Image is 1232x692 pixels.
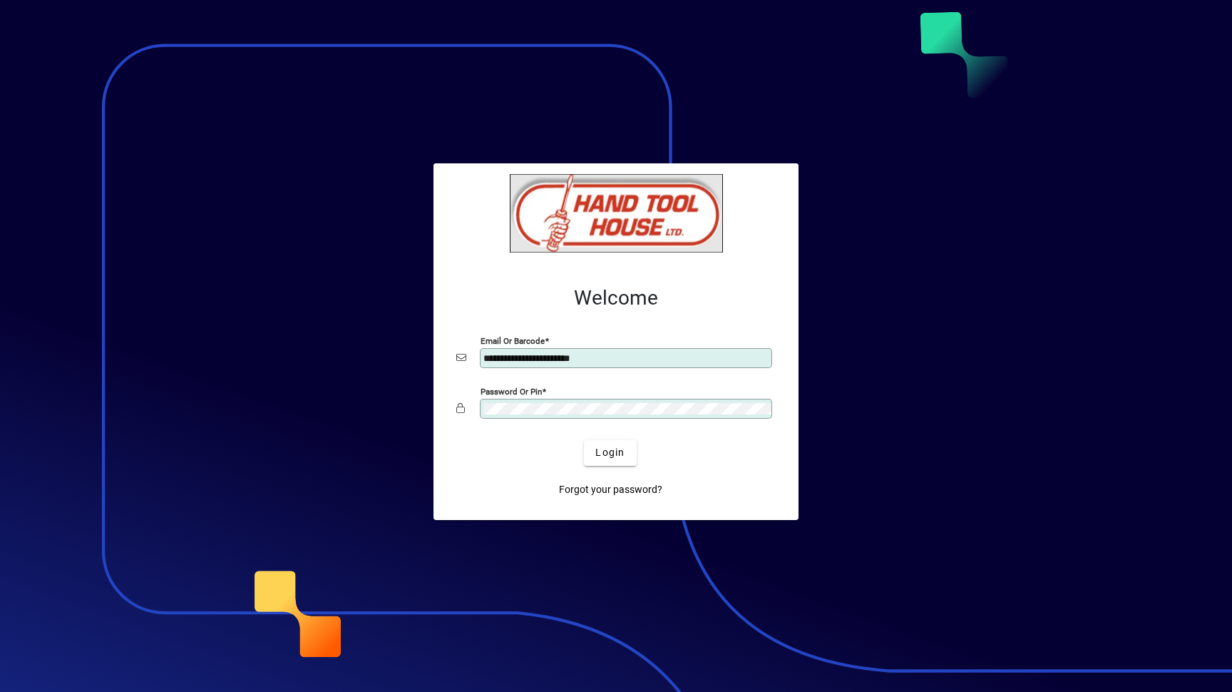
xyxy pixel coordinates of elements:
[481,386,542,396] mat-label: Password or Pin
[559,482,662,497] span: Forgot your password?
[456,286,776,310] h2: Welcome
[584,440,636,466] button: Login
[595,445,625,460] span: Login
[553,477,668,503] a: Forgot your password?
[481,335,545,345] mat-label: Email or Barcode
